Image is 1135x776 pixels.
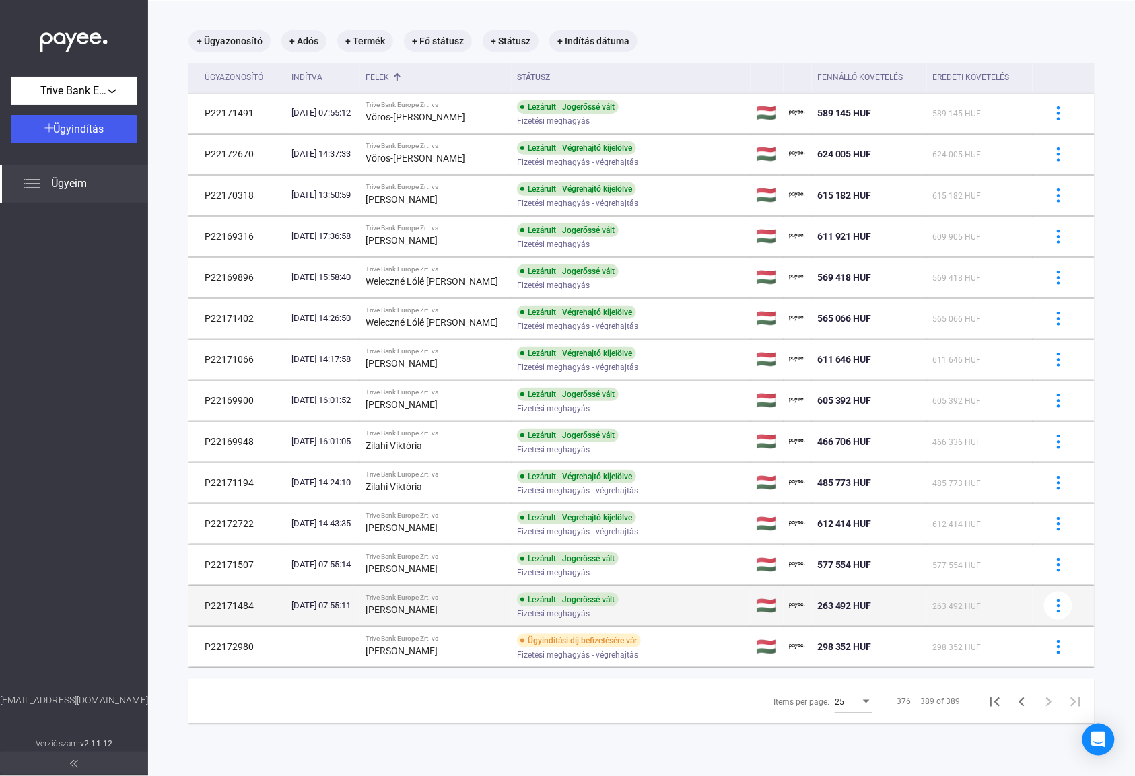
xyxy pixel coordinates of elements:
[40,83,108,99] span: Trive Bank Europe Zrt.
[751,175,784,215] td: 🇭🇺
[1044,345,1072,374] button: more-blue
[932,109,981,118] span: 589 145 HUF
[366,194,438,205] strong: [PERSON_NAME]
[291,271,355,284] div: [DATE] 15:58:40
[1044,99,1072,127] button: more-blue
[549,30,638,52] mat-chip: + Indítás dátuma
[932,561,981,570] span: 577 554 HUF
[517,347,636,360] div: Lezárult | Végrehajtó kijelölve
[51,176,87,192] span: Ügyeim
[932,479,981,488] span: 485 773 HUF
[291,188,355,202] div: [DATE] 13:50:59
[188,586,286,626] td: P22171484
[291,353,355,366] div: [DATE] 14:17:58
[932,150,981,160] span: 624 005 HUF
[404,30,472,52] mat-chip: + Fő státusz
[789,351,805,367] img: payee-logo
[932,191,981,201] span: 615 182 HUF
[817,518,872,529] span: 612 414 HUF
[817,149,872,160] span: 624 005 HUF
[366,153,465,164] strong: Vörös-[PERSON_NAME]
[188,544,286,585] td: P22171507
[366,306,506,314] div: Trive Bank Europe Zrt. vs
[789,228,805,244] img: payee-logo
[517,400,590,417] span: Fizetési meghagyás
[1052,394,1066,408] img: more-blue
[751,134,784,174] td: 🇭🇺
[751,421,784,462] td: 🇭🇺
[366,142,506,150] div: Trive Bank Europe Zrt. vs
[80,739,112,748] strong: v2.11.12
[789,433,805,450] img: payee-logo
[932,69,1027,85] div: Eredeti követelés
[517,524,638,540] span: Fizetési meghagyás - végrehajtás
[366,604,438,615] strong: [PERSON_NAME]
[40,25,108,52] img: white-payee-white-dot.svg
[751,298,784,339] td: 🇭🇺
[1052,271,1066,285] img: more-blue
[366,235,438,246] strong: [PERSON_NAME]
[932,355,981,365] span: 611 646 HUF
[1044,592,1072,620] button: more-blue
[281,30,326,52] mat-chip: + Adós
[1052,517,1066,531] img: more-blue
[205,69,263,85] div: Ügyazonosító
[817,108,872,118] span: 589 145 HUF
[291,476,355,489] div: [DATE] 14:24:10
[366,265,506,273] div: Trive Bank Europe Zrt. vs
[789,187,805,203] img: payee-logo
[789,269,805,285] img: payee-logo
[1044,263,1072,291] button: more-blue
[835,693,872,709] mat-select: Items per page:
[1052,476,1066,490] img: more-blue
[1044,509,1072,538] button: more-blue
[291,312,355,325] div: [DATE] 14:26:50
[517,182,636,196] div: Lezárult | Végrehajtó kijelölve
[366,553,506,561] div: Trive Bank Europe Zrt. vs
[817,69,922,85] div: Fennálló követelés
[932,232,981,242] span: 609 905 HUF
[188,216,286,256] td: P22169316
[1052,353,1066,367] img: more-blue
[751,216,784,256] td: 🇭🇺
[517,141,636,155] div: Lezárult | Végrehajtó kijelölve
[817,600,872,611] span: 263 492 HUF
[291,517,355,530] div: [DATE] 14:43:35
[1052,435,1066,449] img: more-blue
[773,694,829,710] div: Items per page:
[44,123,54,133] img: plus-white.svg
[366,347,506,355] div: Trive Bank Europe Zrt. vs
[337,30,393,52] mat-chip: + Termék
[54,122,104,135] span: Ügyindítás
[291,69,322,85] div: Indítva
[11,77,137,105] button: Trive Bank Europe Zrt.
[932,602,981,611] span: 263 492 HUF
[817,559,872,570] span: 577 554 HUF
[517,154,638,170] span: Fizetési meghagyás - végrehajtás
[291,106,355,120] div: [DATE] 07:55:12
[188,175,286,215] td: P22170318
[817,69,903,85] div: Fennálló követelés
[1052,106,1066,120] img: more-blue
[517,306,636,319] div: Lezárult | Végrehajtó kijelölve
[517,223,619,237] div: Lezárult | Jogerőssé vált
[932,273,981,283] span: 569 418 HUF
[751,586,784,626] td: 🇭🇺
[188,30,271,52] mat-chip: + Ügyazonosító
[366,645,438,656] strong: [PERSON_NAME]
[291,230,355,243] div: [DATE] 17:36:58
[366,512,506,520] div: Trive Bank Europe Zrt. vs
[512,63,751,93] th: Státusz
[517,429,619,442] div: Lezárult | Jogerőssé vált
[517,511,636,524] div: Lezárult | Végrehajtó kijelölve
[789,105,805,121] img: payee-logo
[366,470,506,479] div: Trive Bank Europe Zrt. vs
[982,688,1008,715] button: First page
[366,317,498,328] strong: Weleczné Lólé [PERSON_NAME]
[1008,688,1035,715] button: Previous page
[366,358,438,369] strong: [PERSON_NAME]
[205,69,281,85] div: Ügyazonosító
[1052,188,1066,203] img: more-blue
[366,563,438,574] strong: [PERSON_NAME]
[1044,222,1072,250] button: more-blue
